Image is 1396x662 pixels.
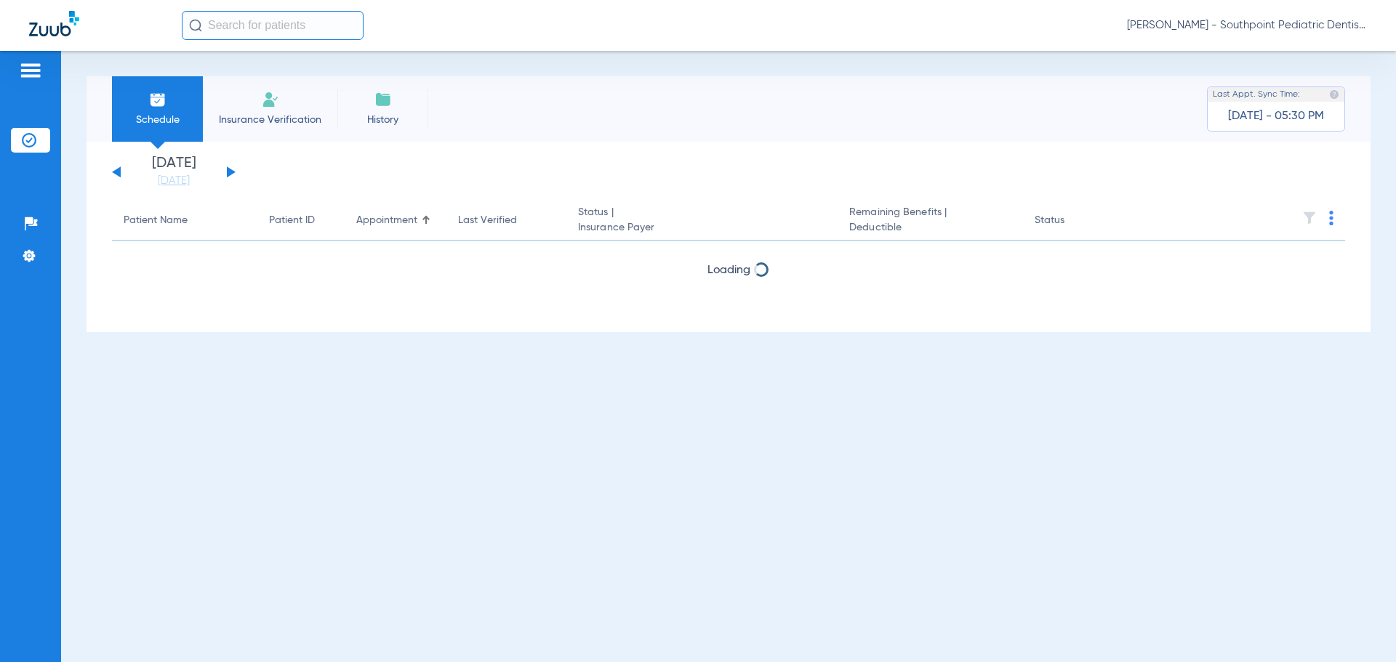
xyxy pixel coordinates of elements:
div: Patient Name [124,213,246,228]
span: Insurance Verification [214,113,326,127]
div: Last Verified [458,213,555,228]
iframe: Chat Widget [1323,592,1396,662]
img: Schedule [149,91,167,108]
input: Search for patients [182,11,364,40]
li: [DATE] [130,156,217,188]
span: Schedule [123,113,192,127]
a: [DATE] [130,174,217,188]
span: History [348,113,417,127]
img: History [374,91,392,108]
img: last sync help info [1329,89,1339,100]
th: Status [1023,201,1121,241]
span: Loading [707,265,750,276]
div: Last Verified [458,213,517,228]
th: Remaining Benefits | [838,201,1022,241]
span: Insurance Payer [578,220,826,235]
img: Manual Insurance Verification [262,91,279,108]
img: group-dot-blue.svg [1329,211,1333,225]
div: Patient ID [269,213,333,228]
img: Zuub Logo [29,11,79,36]
img: Search Icon [189,19,202,32]
div: Patient ID [269,213,315,228]
div: Appointment [356,213,417,228]
span: Last Appt. Sync Time: [1213,87,1300,102]
span: [DATE] - 05:30 PM [1228,109,1324,124]
span: [PERSON_NAME] - Southpoint Pediatric Dentistry [1127,18,1367,33]
div: Patient Name [124,213,188,228]
th: Status | [566,201,838,241]
img: hamburger-icon [19,62,42,79]
div: Appointment [356,213,435,228]
img: filter.svg [1302,211,1317,225]
span: Deductible [849,220,1011,235]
